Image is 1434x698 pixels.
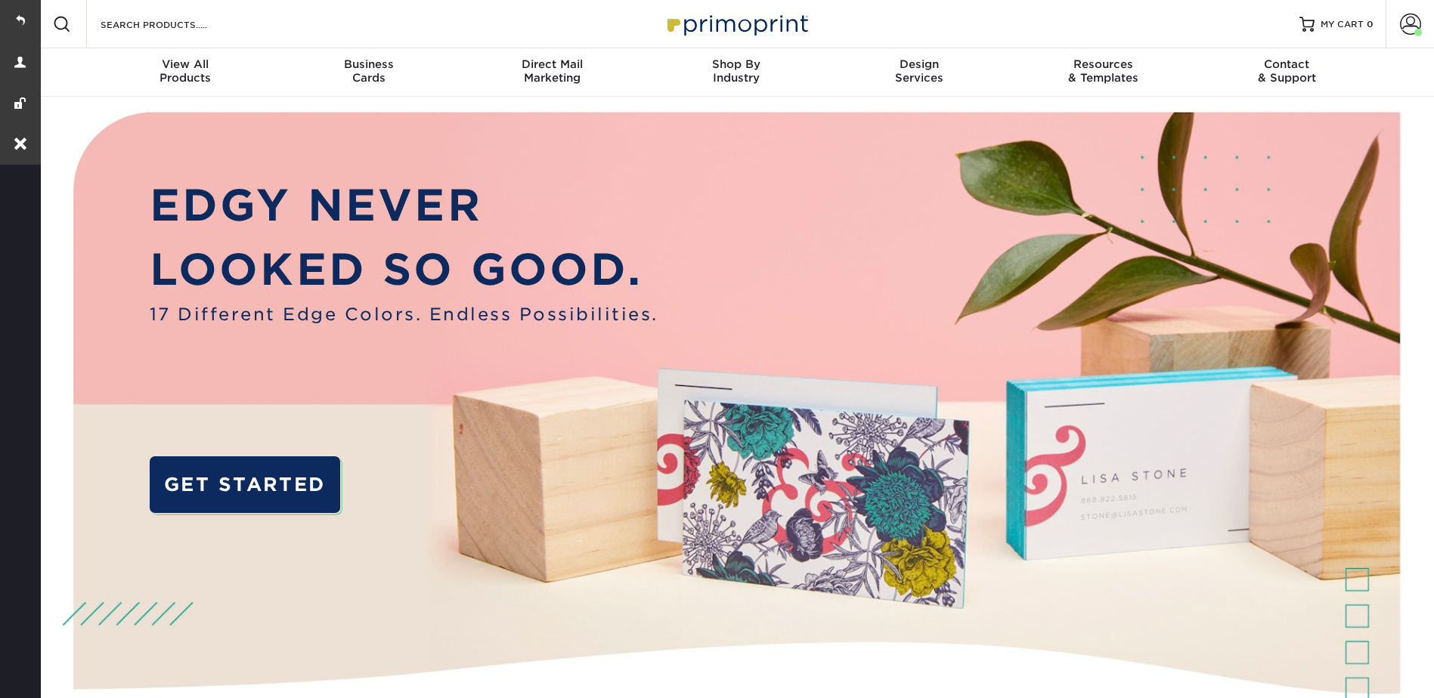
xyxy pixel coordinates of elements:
[150,456,340,513] a: GET STARTED
[1367,19,1374,29] span: 0
[94,57,277,71] span: View All
[150,173,658,237] p: EDGY NEVER
[1195,57,1379,85] div: & Support
[828,57,1011,85] div: Services
[277,48,460,97] a: BusinessCards
[460,48,644,97] a: Direct MailMarketing
[150,301,658,327] span: 17 Different Edge Colors. Endless Possibilities.
[1321,18,1364,31] span: MY CART
[94,48,277,97] a: View AllProducts
[277,57,460,85] div: Cards
[460,57,644,85] div: Marketing
[94,57,277,85] div: Products
[661,8,812,40] img: Primoprint
[277,57,460,71] span: Business
[644,57,828,71] span: Shop By
[828,48,1011,97] a: DesignServices
[1011,57,1195,71] span: Resources
[150,237,658,301] p: LOOKED SO GOOD.
[1195,48,1379,97] a: Contact& Support
[828,57,1011,71] span: Design
[460,57,644,71] span: Direct Mail
[1011,57,1195,85] div: & Templates
[644,57,828,85] div: Industry
[99,15,246,33] input: SEARCH PRODUCTS.....
[1195,57,1379,71] span: Contact
[1011,48,1195,97] a: Resources& Templates
[644,48,828,97] a: Shop ByIndustry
